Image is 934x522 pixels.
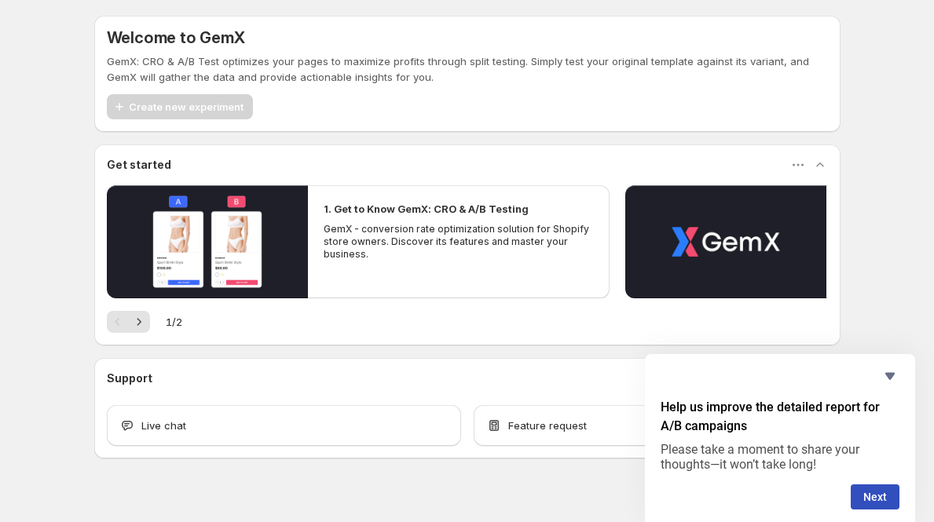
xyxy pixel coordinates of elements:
[107,157,171,173] h3: Get started
[881,367,899,385] button: Hide survey
[661,442,899,472] p: Please take a moment to share your thoughts—it won’t take long!
[141,418,186,433] span: Live chat
[661,398,899,436] h2: Help us improve the detailed report for A/B campaigns
[107,311,150,333] nav: Pagination
[625,185,826,298] button: Play video
[508,418,587,433] span: Feature request
[661,367,899,509] div: Help us improve the detailed report for A/B campaigns
[851,484,899,509] button: Next question
[166,314,182,330] span: 1 / 2
[107,53,828,85] p: GemX: CRO & A/B Test optimizes your pages to maximize profits through split testing. Simply test ...
[324,201,529,217] h2: 1. Get to Know GemX: CRO & A/B Testing
[324,223,594,261] p: GemX - conversion rate optimization solution for Shopify store owners. Discover its features and ...
[128,311,150,333] button: Next
[107,28,245,47] h5: Welcome to GemX
[107,371,152,386] h3: Support
[107,185,308,298] button: Play video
